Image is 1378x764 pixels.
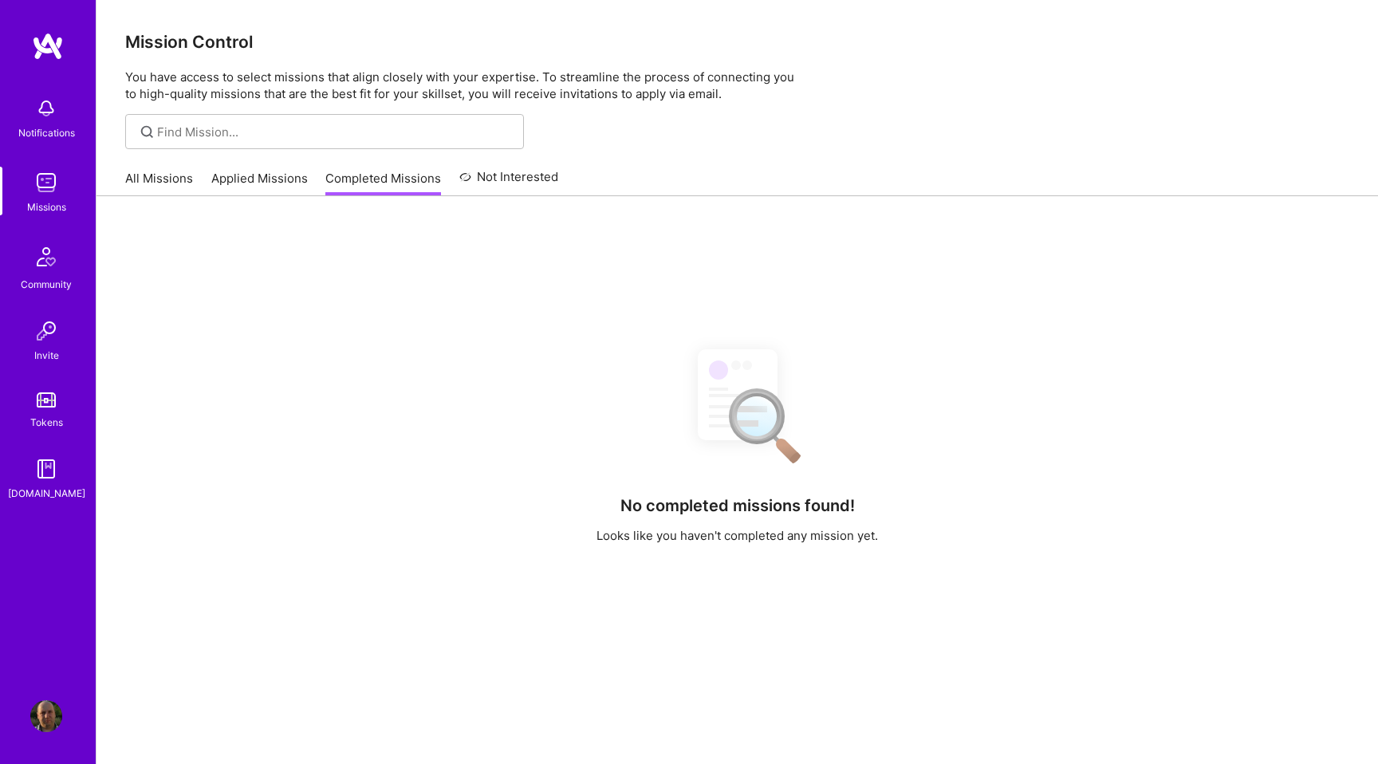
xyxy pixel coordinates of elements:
i: icon SearchGrey [138,123,156,141]
h4: No completed missions found! [620,496,855,515]
p: You have access to select missions that align closely with your expertise. To streamline the proc... [125,69,1349,102]
img: User Avatar [30,700,62,732]
img: No Results [670,335,805,475]
a: All Missions [125,170,193,196]
img: logo [32,32,64,61]
input: Find Mission... [157,124,512,140]
img: teamwork [30,167,62,199]
img: Community [27,238,65,276]
div: Invite [34,347,59,364]
img: Invite [30,315,62,347]
img: bell [30,93,62,124]
p: Looks like you haven't completed any mission yet. [596,527,878,544]
img: guide book [30,453,62,485]
h3: Mission Control [125,32,1349,52]
div: Notifications [18,124,75,141]
a: Completed Missions [325,170,441,196]
a: Applied Missions [211,170,308,196]
div: [DOMAIN_NAME] [8,485,85,502]
div: Missions [27,199,66,215]
div: Community [21,276,72,293]
div: Tokens [30,414,63,431]
img: tokens [37,392,56,408]
a: Not Interested [459,167,559,196]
